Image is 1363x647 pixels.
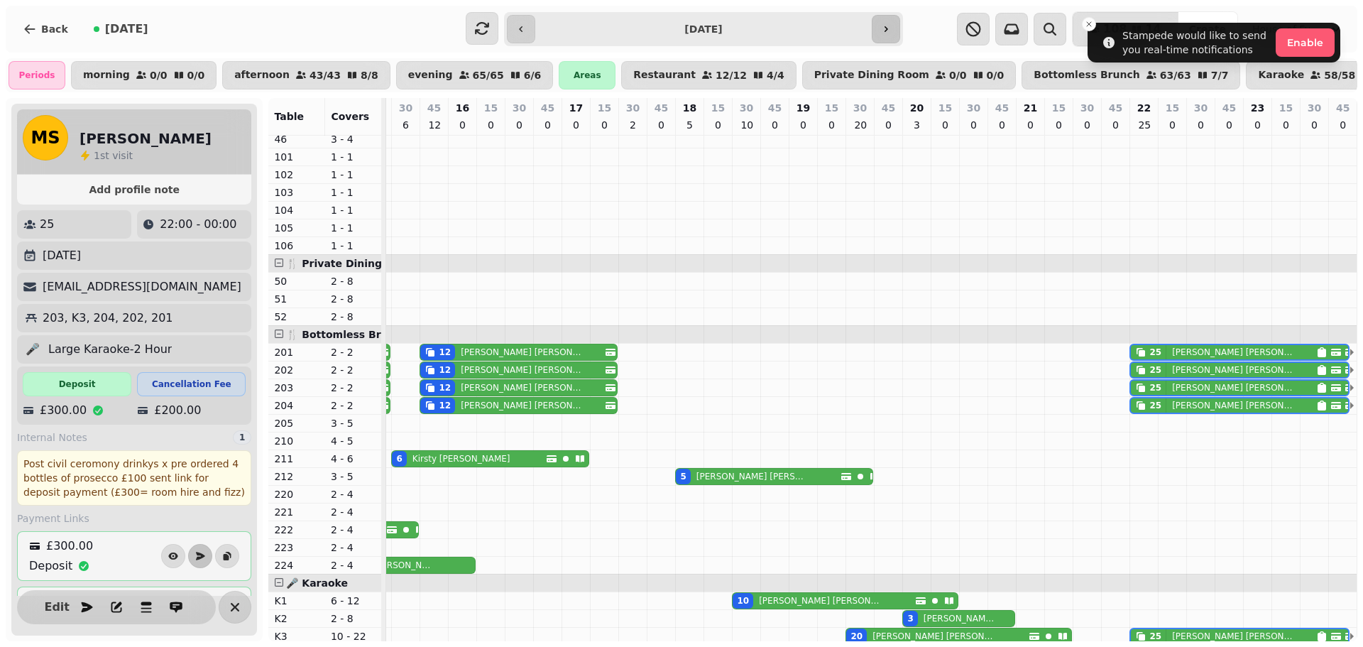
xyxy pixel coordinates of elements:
[274,345,319,359] p: 201
[513,101,526,115] p: 30
[853,101,867,115] p: 30
[400,118,411,132] p: 6
[882,118,894,132] p: 0
[825,101,838,115] p: 15
[94,150,100,161] span: 1
[1160,70,1191,80] p: 63 / 63
[737,595,749,607] div: 10
[43,310,173,327] p: 203, K3, 204, 202, 201
[331,239,376,253] p: 1 - 1
[274,540,319,555] p: 223
[26,341,40,358] p: 🎤
[1024,118,1036,132] p: 0
[222,61,390,89] button: afternoon43/438/8
[461,347,584,358] p: [PERSON_NAME] [PERSON_NAME]
[854,118,865,132] p: 20
[41,24,68,34] span: Back
[274,111,304,122] span: Table
[1082,17,1096,31] button: Close toast
[655,118,667,132] p: 0
[473,70,504,80] p: 65 / 65
[439,347,451,358] div: 12
[9,61,65,89] div: Periods
[1172,400,1296,411] p: [PERSON_NAME] [PERSON_NAME]
[331,203,376,217] p: 1 - 1
[968,118,979,132] p: 0
[48,602,65,613] span: Edit
[17,450,251,506] div: Post civil ceromony drinkys x pre ordered 4 bottles of prosecco £100 sent link for deposit paymen...
[485,118,496,132] p: 0
[29,558,72,575] p: Deposit
[1073,12,1178,46] button: 10814
[1166,118,1178,132] p: 0
[43,247,81,264] p: [DATE]
[274,629,319,643] p: K3
[882,101,895,115] p: 45
[396,453,402,464] div: 6
[826,118,837,132] p: 0
[310,70,341,80] p: 43 / 43
[655,101,668,115] p: 45
[274,185,319,200] p: 103
[187,70,205,80] p: 0 / 0
[461,364,584,376] p: [PERSON_NAME] [PERSON_NAME]
[331,487,376,501] p: 2 - 4
[274,150,319,164] p: 101
[1149,400,1161,411] div: 25
[274,594,319,608] p: K1
[1172,364,1296,376] p: [PERSON_NAME] [PERSON_NAME]
[234,70,290,81] p: afternoon
[598,118,610,132] p: 0
[331,111,369,122] span: Covers
[361,70,378,80] p: 8 / 8
[286,577,348,589] span: 🎤 Karaoke
[995,101,1009,115] p: 45
[331,310,376,324] p: 2 - 8
[680,471,686,482] div: 5
[1280,118,1291,132] p: 0
[331,594,376,608] p: 6 - 12
[274,381,319,395] p: 203
[1172,631,1296,642] p: [PERSON_NAME] [PERSON_NAME]
[331,452,376,466] p: 4 - 6
[439,364,451,376] div: 12
[1276,28,1335,57] button: Enable
[331,150,376,164] p: 1 - 1
[797,101,810,115] p: 19
[23,180,246,199] button: Add profile note
[331,292,376,306] p: 2 - 8
[331,434,376,448] p: 4 - 5
[1122,28,1270,57] div: Stampede would like to send you real-time notifications
[1172,382,1296,393] p: [PERSON_NAME] [PERSON_NAME]
[274,487,319,501] p: 220
[559,61,615,89] div: Areas
[570,118,581,132] p: 0
[1194,101,1208,115] p: 30
[621,61,796,89] button: Restaurant12/124/4
[274,221,319,235] p: 105
[274,132,319,146] p: 46
[711,101,725,115] p: 15
[331,469,376,484] p: 3 - 5
[100,150,112,161] span: st
[331,611,376,626] p: 2 - 8
[1053,118,1064,132] p: 0
[274,452,319,466] p: 211
[967,101,980,115] p: 30
[274,203,319,217] p: 104
[1022,61,1240,89] button: Bottomless Brunch63/637/7
[274,611,319,626] p: K2
[274,398,319,413] p: 204
[46,538,93,555] p: £300.00
[626,101,640,115] p: 30
[83,70,130,81] p: morning
[541,101,554,115] p: 45
[1337,118,1349,132] p: 0
[331,221,376,235] p: 1 - 1
[1223,118,1235,132] p: 0
[274,274,319,288] p: 50
[1081,118,1093,132] p: 0
[150,70,168,80] p: 0 / 0
[627,118,638,132] p: 2
[412,453,510,464] p: Kirsty [PERSON_NAME]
